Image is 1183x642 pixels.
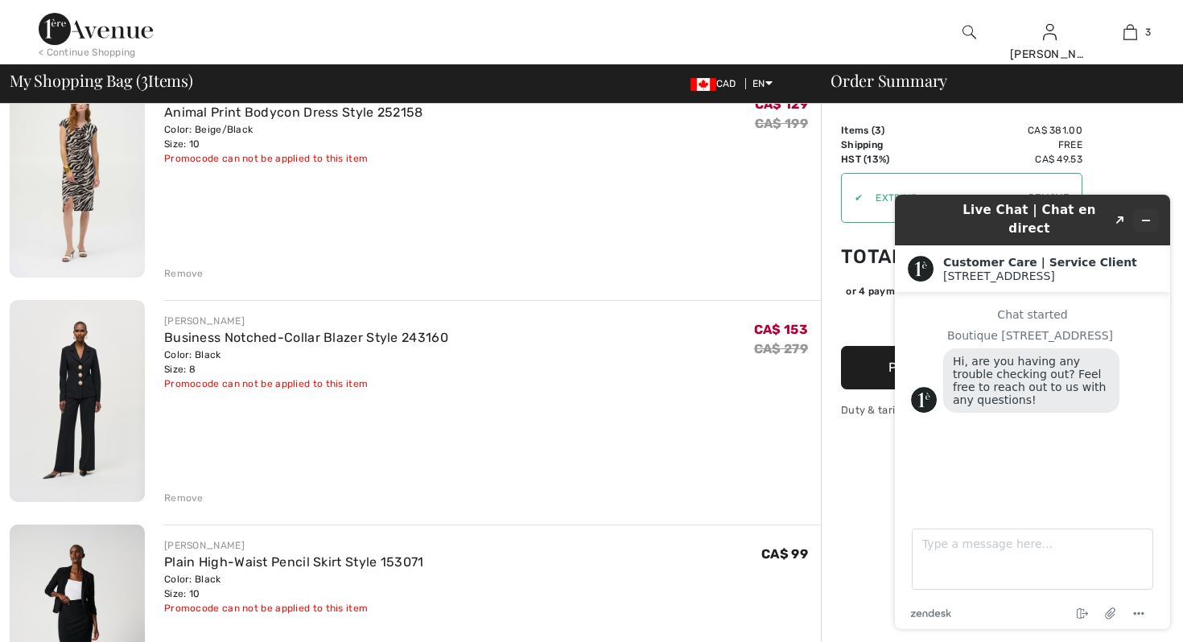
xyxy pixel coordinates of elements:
iframe: PayPal-paypal [841,304,1082,340]
div: Promocode can not be applied to this item [164,601,424,615]
div: or 4 payments ofCA$ 107.63withSezzle Click to learn more about Sezzle [841,284,1082,304]
div: [PERSON_NAME] [164,314,448,328]
div: Color: Black Size: 10 [164,572,424,601]
a: 3 [1090,23,1169,42]
div: Remove [164,266,204,281]
div: ✔ [842,191,863,205]
img: My Info [1043,23,1057,42]
span: 3 [141,68,148,89]
span: 3 [1145,25,1151,39]
span: CA$ 99 [761,546,808,562]
td: Total [841,229,927,284]
div: Remove [164,491,204,505]
a: Business Notched-Collar Blazer Style 243160 [164,330,448,345]
img: Canadian Dollar [690,78,716,91]
a: Animal Print Bodycon Dress Style 252158 [164,105,423,120]
td: Free [927,138,1082,152]
img: Business Notched-Collar Blazer Style 243160 [10,300,145,503]
img: search the website [962,23,976,42]
span: EN [752,78,773,89]
span: CA$ 153 [754,322,808,337]
s: CA$ 279 [754,341,808,356]
td: HST (13%) [841,152,927,167]
div: Promocode can not be applied to this item [164,377,448,391]
div: Promocode can not be applied to this item [164,151,423,166]
div: Color: Black Size: 8 [164,348,448,377]
div: Color: Beige/Black Size: 10 [164,122,423,151]
span: 3 [875,125,881,136]
a: Sign In [1043,24,1057,39]
div: Duty & tariff-free | Uninterrupted shipping [841,402,1082,418]
button: Proceed to Payment [841,346,1082,389]
td: Items ( ) [841,123,927,138]
div: or 4 payments of with [846,284,1082,298]
s: CA$ 199 [755,116,808,131]
td: Shipping [841,138,927,152]
img: 1ère Avenue [39,13,153,45]
div: Order Summary [811,72,1173,88]
span: CA$ 129 [755,97,808,112]
div: < Continue Shopping [39,45,136,60]
img: Animal Print Bodycon Dress Style 252158 [10,75,145,278]
td: CA$ 381.00 [927,123,1082,138]
img: My Bag [1123,23,1137,42]
div: [PERSON_NAME] [164,538,424,553]
input: Promo code [863,174,1028,222]
span: My Shopping Bag ( Items) [10,72,193,88]
span: Chat [38,11,71,26]
span: CAD [690,78,743,89]
a: Plain High-Waist Pencil Skirt Style 153071 [164,554,424,570]
td: CA$ 49.53 [927,152,1082,167]
iframe: Find more information here [882,182,1183,642]
div: [PERSON_NAME] [1010,46,1089,63]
